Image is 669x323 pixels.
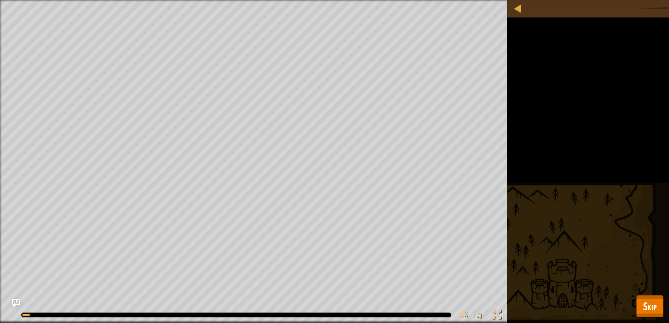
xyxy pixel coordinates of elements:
[12,299,20,307] button: Ask AI
[636,295,664,317] button: Skip
[476,310,483,320] span: ♫
[474,309,486,323] button: ♫
[457,309,471,323] button: Adjust volume
[643,299,657,313] span: Skip
[490,309,504,323] button: Toggle fullscreen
